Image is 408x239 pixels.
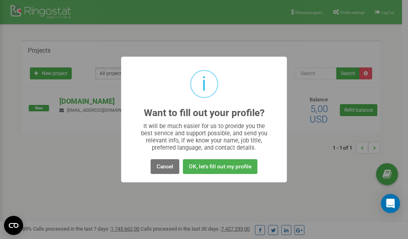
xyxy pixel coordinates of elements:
div: It will be much easier for us to provide you the best service and support possible, and send you ... [137,122,271,151]
button: OK, let's fill out my profile [183,159,257,174]
h2: Want to fill out your profile? [144,108,265,119]
button: Open CMP widget [4,216,23,235]
div: i [202,71,206,97]
button: Cancel [151,159,179,174]
div: Open Intercom Messenger [381,194,400,213]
